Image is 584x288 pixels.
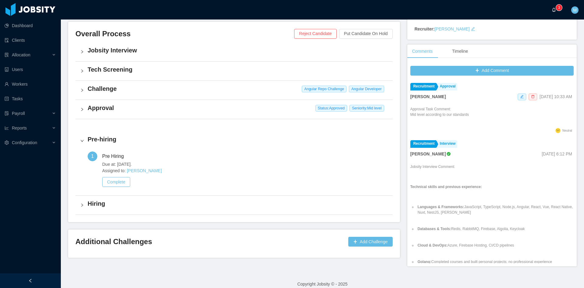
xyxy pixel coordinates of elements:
[349,105,384,112] span: Seniority: Mid level
[349,86,384,92] span: Angular Developer
[437,140,457,148] a: Interview
[410,94,446,99] strong: [PERSON_NAME]
[12,140,37,145] span: Configuration
[127,168,162,173] a: [PERSON_NAME]
[75,131,393,150] div: icon: rightPre-hiring
[418,227,451,231] strong: Databases & Tools:
[410,106,469,126] div: Approval Task Comment:
[75,29,294,39] h3: Overall Process
[102,151,129,161] div: Pre Hiring
[5,20,56,32] a: icon: pie-chartDashboard
[102,161,388,168] span: Due at: [DATE].
[102,177,130,187] button: Complete
[5,93,56,105] a: icon: profileTasks
[88,84,388,93] h4: Challenge
[410,140,436,148] a: Recruitment
[102,168,388,174] span: Assigned to:
[410,83,436,91] a: Recruitment
[416,204,574,221] li: JavaScript, TypeScript, Node.js, Angular, React, Vue, React Native, Nuxt, NestJS, [PERSON_NAME]
[302,86,346,92] span: Angular Repo Challenge
[75,100,393,119] div: icon: rightApproval
[348,237,393,247] button: icon: plusAdd Challenge
[447,44,473,58] div: Timeline
[418,205,464,209] strong: Languages & Frameworks:
[315,105,347,112] span: Status: Approved
[91,154,94,159] span: 1
[75,237,346,247] h3: Additional Challenges
[556,5,562,11] sup: 3
[12,126,27,130] span: Reports
[88,65,388,74] h4: Tech Screening
[5,34,56,46] a: icon: auditClients
[562,129,572,132] span: Neutral
[5,78,56,90] a: icon: userWorkers
[435,27,470,31] a: [PERSON_NAME]
[339,29,393,39] button: Put Candidate On Hold
[80,108,84,111] i: icon: right
[416,243,574,254] li: Azure, Firebase Hosting, CI/CD pipelines
[471,27,475,31] i: icon: edit
[437,83,457,91] a: Approval
[80,50,84,54] i: icon: right
[416,259,574,270] li: Completed courses and built personal projects; no professional experience
[558,5,560,11] p: 3
[410,112,469,117] p: Mid level according to our standards
[542,151,572,156] span: [DATE] 6:12 PM
[88,46,388,55] h4: Jobsity Interview
[75,81,393,100] div: icon: rightChallenge
[80,203,84,207] i: icon: right
[75,42,393,61] div: icon: rightJobsity Interview
[410,151,446,156] strong: [PERSON_NAME]
[540,94,572,99] span: [DATE] 10:33 AM
[5,63,56,76] a: icon: robotUsers
[552,8,556,12] i: icon: bell
[410,185,482,189] strong: Technical skills and previous experience:
[80,69,84,73] i: icon: right
[75,196,393,215] div: icon: rightHiring
[573,6,577,14] span: M
[80,139,84,143] i: icon: right
[418,260,431,264] strong: Golang:
[88,104,388,112] h4: Approval
[415,27,435,31] strong: Recruiter:
[5,111,9,116] i: icon: file-protect
[520,95,524,98] i: icon: edit
[531,95,535,98] i: icon: delete
[410,66,574,76] button: icon: plusAdd Comment
[5,140,9,145] i: icon: setting
[5,53,9,57] i: icon: solution
[88,199,388,208] h4: Hiring
[5,126,9,130] i: icon: line-chart
[416,226,574,237] li: Redis, RabbitMQ, Firebase, Algolia, Keycloak
[407,44,438,58] div: Comments
[12,111,25,116] span: Payroll
[102,180,130,184] a: Complete
[418,243,448,247] strong: Cloud & DevOps:
[75,62,393,80] div: icon: rightTech Screening
[294,29,336,39] button: Reject Candidate
[12,52,30,57] span: Allocation
[88,135,388,144] h4: Pre-hiring
[80,88,84,92] i: icon: right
